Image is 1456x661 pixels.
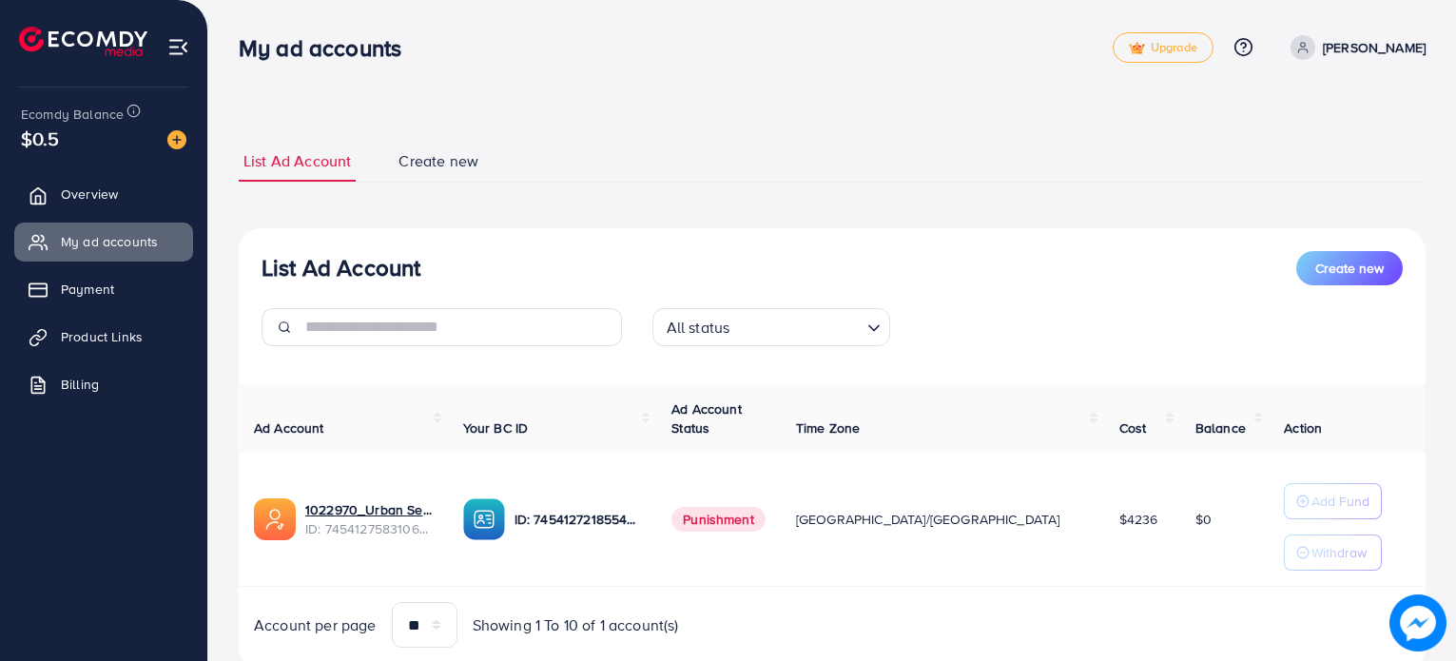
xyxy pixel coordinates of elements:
[305,519,433,538] span: ID: 7454127583106465809
[398,150,478,172] span: Create new
[1296,251,1403,285] button: Create new
[61,185,118,204] span: Overview
[796,418,860,437] span: Time Zone
[254,498,296,540] img: ic-ads-acc.e4c84228.svg
[1129,42,1145,55] img: tick
[14,223,193,261] a: My ad accounts
[1129,41,1197,55] span: Upgrade
[254,614,377,636] span: Account per page
[1323,36,1426,59] p: [PERSON_NAME]
[19,27,147,56] img: logo
[671,507,766,532] span: Punishment
[1113,32,1213,63] a: tickUpgrade
[1284,418,1322,437] span: Action
[305,500,433,539] div: <span class='underline'>1022970_Urban Seller_1735549327724</span></br>7454127583106465809
[239,34,417,62] h3: My ad accounts
[262,254,420,282] h3: List Ad Account
[796,510,1060,529] span: [GEOGRAPHIC_DATA]/[GEOGRAPHIC_DATA]
[167,130,186,149] img: image
[1311,490,1369,513] p: Add Fund
[61,375,99,394] span: Billing
[1311,541,1367,564] p: Withdraw
[463,418,529,437] span: Your BC ID
[305,500,433,519] a: 1022970_Urban Seller_1735549327724
[652,308,890,346] div: Search for option
[14,270,193,308] a: Payment
[514,508,642,531] p: ID: 7454127218554585105
[1389,594,1446,651] img: image
[167,36,189,58] img: menu
[1284,535,1382,571] button: Withdraw
[254,418,324,437] span: Ad Account
[61,280,114,299] span: Payment
[1315,259,1384,278] span: Create new
[735,310,859,341] input: Search for option
[663,314,734,341] span: All status
[61,327,143,346] span: Product Links
[463,498,505,540] img: ic-ba-acc.ded83a64.svg
[61,232,158,251] span: My ad accounts
[671,399,742,437] span: Ad Account Status
[14,318,193,356] a: Product Links
[14,175,193,213] a: Overview
[21,105,124,124] span: Ecomdy Balance
[14,365,193,403] a: Billing
[1195,418,1246,437] span: Balance
[473,614,679,636] span: Showing 1 To 10 of 1 account(s)
[1119,510,1158,529] span: $4236
[21,125,60,152] span: $0.5
[1283,35,1426,60] a: [PERSON_NAME]
[1195,510,1212,529] span: $0
[243,150,351,172] span: List Ad Account
[1284,483,1382,519] button: Add Fund
[1119,418,1147,437] span: Cost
